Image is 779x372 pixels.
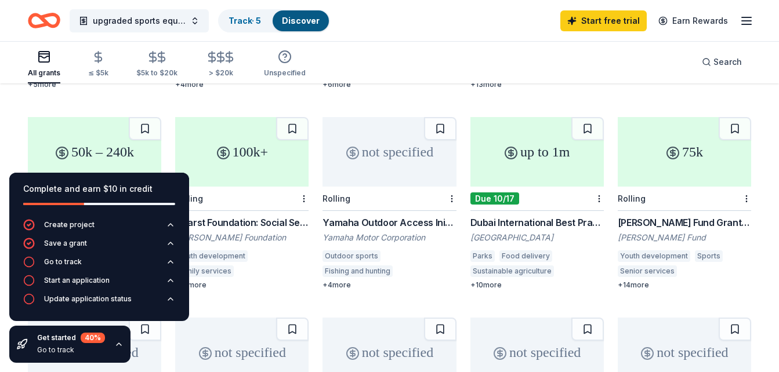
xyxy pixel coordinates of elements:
span: upgraded sports equipment [93,14,186,28]
div: Unspecified [264,68,306,78]
div: [PERSON_NAME] Fund Grants Program [618,216,751,229]
div: Yamaha Outdoor Access Initiative [323,216,456,229]
div: 50k – 240k [28,117,161,187]
div: + 4 more [175,80,309,89]
button: Start an application [23,275,175,293]
div: Dubai International Best Practices Award for Sustainable Development [470,216,604,229]
div: Complete and earn $10 in credit [23,182,175,196]
div: 100k+ [175,117,309,187]
div: > $20k [205,68,236,78]
div: Hearst Foundation: Social Service Grant [175,216,309,229]
div: [GEOGRAPHIC_DATA] [470,232,604,243]
button: > $20k [205,46,236,83]
div: Senior services [618,265,677,277]
div: 40 % [81,333,105,343]
div: Youth development [175,250,248,262]
div: [PERSON_NAME] Foundation [175,232,309,243]
div: Fishing and hunting [323,265,393,277]
div: Rolling [618,194,646,203]
div: Food delivery [499,250,552,262]
button: upgraded sports equipment [70,9,209,32]
button: Create project [23,219,175,238]
a: 100k+RollingHearst Foundation: Social Service Grant[PERSON_NAME] FoundationYouth developmentFamil... [175,117,309,290]
div: ≤ $5k [88,68,108,78]
div: + 5 more [28,80,161,89]
button: ≤ $5k [88,46,108,83]
span: Search [713,55,742,69]
button: Go to track [23,256,175,275]
div: + 13 more [470,80,604,89]
div: + 10 more [470,280,604,290]
div: up to 1m [470,117,604,187]
div: Parks [470,250,495,262]
div: + 10 more [175,280,309,290]
button: Update application status [23,293,175,312]
a: up to 1mDue 10/17Dubai International Best Practices Award for Sustainable Development[GEOGRAPHIC_... [470,117,604,290]
div: $5k to $20k [136,68,177,78]
div: Yamaha Motor Corporation [323,232,456,243]
div: Youth development [618,250,690,262]
button: All grants [28,45,60,83]
div: Create project [44,220,95,229]
div: Go to track [37,345,105,355]
div: Sports [695,250,723,262]
a: Discover [282,16,320,25]
div: Get started [37,333,105,343]
div: Due 10/17 [470,192,519,205]
a: Start free trial [560,10,647,31]
div: Sustainable agriculture [470,265,554,277]
div: Go to track [44,257,82,267]
div: Outdoor sports [323,250,381,262]
div: Update application status [44,294,132,304]
button: Search [693,50,751,74]
div: 75k [618,117,751,187]
div: Rolling [323,194,350,203]
button: $5k to $20k [136,46,177,83]
a: 75kRolling[PERSON_NAME] Fund Grants Program[PERSON_NAME] FundYouth developmentSportsSenior servic... [618,117,751,290]
a: not specifiedRollingYamaha Outdoor Access InitiativeYamaha Motor CorporationOutdoor sportsFishing... [323,117,456,290]
div: [PERSON_NAME] Fund [618,232,751,243]
button: Save a grant [23,238,175,256]
button: Track· 5Discover [218,9,330,32]
a: 50k – 240kRollingTK Foundation Grant: Maritime GrantTK FoundationWater sportsMarine science [28,117,161,265]
div: All grants [28,68,60,78]
div: Save a grant [44,239,87,248]
div: + 4 more [323,280,456,290]
div: + 6 more [323,80,456,89]
button: Unspecified [264,45,306,83]
a: Home [28,7,60,34]
div: Human services [238,265,299,277]
a: Track· 5 [229,16,261,25]
div: not specified [323,117,456,187]
a: Earn Rewards [651,10,735,31]
div: + 14 more [618,280,751,290]
div: Family services [175,265,234,277]
div: Start an application [44,276,110,285]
